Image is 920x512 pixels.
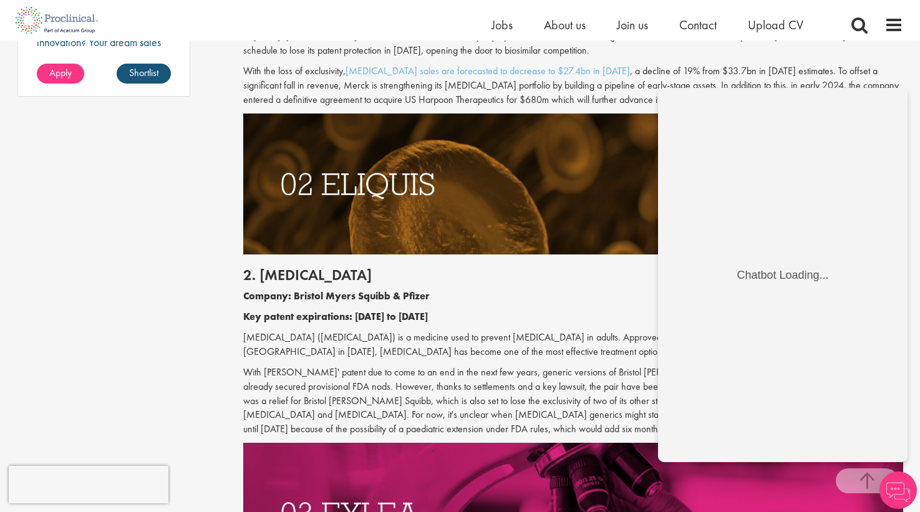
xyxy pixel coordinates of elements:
a: Jobs [491,17,513,33]
b: Company: Bristol Myers Squibb & Pfizer [243,289,430,302]
a: [MEDICAL_DATA] sales are forecasted to decrease to $27.4bn in [DATE] [346,64,630,77]
a: Upload CV [748,17,803,33]
iframe: reCAPTCHA [9,466,168,503]
p: With [PERSON_NAME]' patent due to come to an end in the next few years, generic versions of Brist... [243,365,903,437]
span: Apply [49,66,72,79]
p: With the loss of exclusivity, , a decline of 19% from $33.7bn in [DATE] estimates. To offset a si... [243,64,903,107]
a: About us [544,17,586,33]
a: Contact [679,17,717,33]
b: Key patent expirations: [DATE] to [DATE] [243,310,428,323]
img: Drugs with patents due to expire Eliquis [243,114,903,254]
a: Apply [37,64,84,84]
img: Chatbot [879,471,917,509]
p: [MEDICAL_DATA] ([MEDICAL_DATA]) is a medicine used to prevent [MEDICAL_DATA] in adults. Approved ... [243,331,903,359]
p: In [DATE], [MEDICAL_DATA] accounted for 40% of the company’s pharmaceutical sales making it Merck... [243,29,903,58]
h2: 2. [MEDICAL_DATA] [243,267,903,283]
a: Join us [617,17,648,33]
div: Chatbot Loading... [79,181,170,194]
a: Shortlist [117,64,171,84]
